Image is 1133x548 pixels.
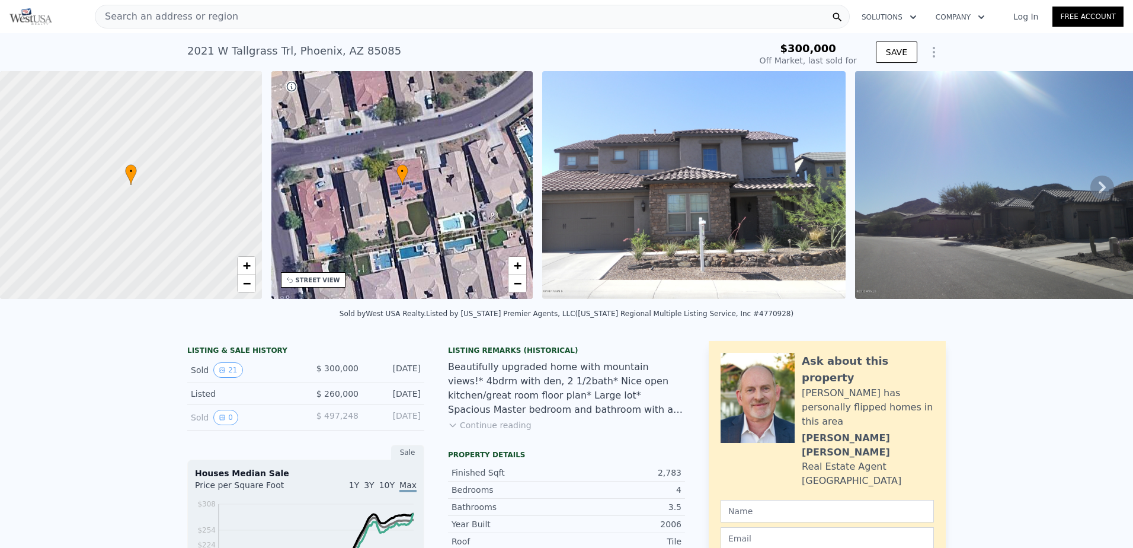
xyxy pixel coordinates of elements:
tspan: $308 [197,500,216,508]
span: $300,000 [780,42,836,55]
div: Listing Remarks (Historical) [448,346,685,355]
div: Price per Square Foot [195,479,306,498]
div: Houses Median Sale [195,467,417,479]
span: + [514,258,521,273]
a: Zoom out [238,275,255,292]
div: [PERSON_NAME] [PERSON_NAME] [802,431,934,460]
span: • [396,166,408,177]
div: Beautifully upgraded home with mountain views!* 4bdrm with den, 2 1/2bath* Nice open kitchen/grea... [448,360,685,417]
button: Show Options [922,40,946,64]
tspan: $254 [197,526,216,534]
span: $ 497,248 [316,411,359,420]
div: Finished Sqft [452,467,566,479]
img: Pellego [9,8,52,25]
a: Log In [999,11,1052,23]
div: Listed [191,388,296,400]
span: 10Y [379,480,395,490]
button: SAVE [876,42,917,63]
div: Bathrooms [452,501,566,513]
span: $ 300,000 [316,364,359,373]
div: Listed by [US_STATE] Premier Agents, LLC ([US_STATE] Regional Multiple Listing Service, Inc #4770... [426,310,793,318]
div: Sale [391,445,424,460]
span: + [242,258,250,273]
span: $ 260,000 [316,389,359,399]
span: 1Y [349,480,359,490]
div: 2021 W Tallgrass Trl , Phoenix , AZ 85085 [187,43,401,59]
div: Sold [191,410,296,425]
button: View historical data [213,362,242,378]
div: [DATE] [368,410,421,425]
span: 3Y [364,480,374,490]
div: Real Estate Agent [802,460,886,474]
div: STREET VIEW [296,276,340,285]
div: Ask about this property [802,353,934,386]
span: Max [399,480,417,492]
div: 2,783 [566,467,681,479]
a: Zoom out [508,275,526,292]
div: [DATE] [368,362,421,378]
input: Name [721,500,934,522]
div: LISTING & SALE HISTORY [187,346,424,358]
a: Free Account [1052,7,1124,27]
div: 3.5 [566,501,681,513]
div: Property details [448,450,685,460]
div: 4 [566,484,681,496]
div: Off Market, last sold for [760,55,857,66]
span: • [125,166,137,177]
div: Sold [191,362,296,378]
div: Bedrooms [452,484,566,496]
span: − [242,276,250,291]
a: Zoom in [238,257,255,275]
div: [GEOGRAPHIC_DATA] [802,474,901,488]
button: Solutions [852,7,926,28]
span: − [514,276,521,291]
div: 2006 [566,518,681,530]
a: Zoom in [508,257,526,275]
div: Sold by West USA Realty . [340,310,426,318]
div: • [125,164,137,185]
div: Year Built [452,518,566,530]
div: [DATE] [368,388,421,400]
img: Sale: 10168167 Parcel: 10728436 [542,71,846,299]
button: View historical data [213,410,238,425]
div: Tile [566,536,681,547]
div: • [396,164,408,185]
button: Continue reading [448,419,532,431]
span: Search an address or region [95,9,238,24]
div: [PERSON_NAME] has personally flipped homes in this area [802,386,934,429]
div: Roof [452,536,566,547]
button: Company [926,7,994,28]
